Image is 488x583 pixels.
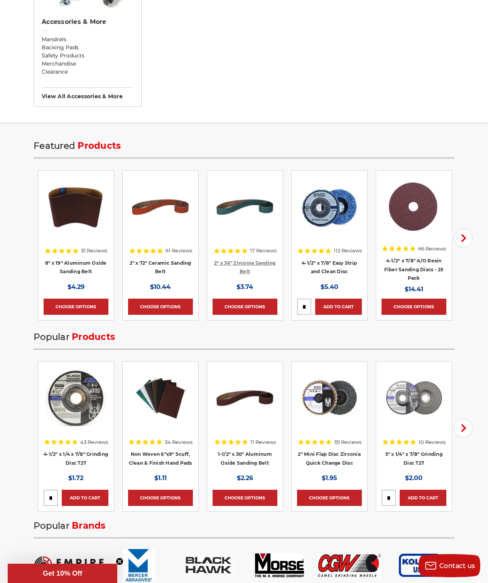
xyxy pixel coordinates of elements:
a: Choose Options [44,299,108,315]
img: Black Hawk Abrasives 2-inch Zirconia Flap Disc with 60 Grit Zirconia for Smooth Finishing [299,367,360,429]
a: Choose Options [382,299,446,315]
a: 5" x 1/4" x 7/8" Grinding Disc T27 [385,451,442,466]
a: 2" Mini Flap Disc Zirconia Quick Change Disc [298,451,361,466]
img: 2" x 72" Ceramic Pipe Sanding Belt [130,176,191,238]
a: Choose Options [213,299,277,315]
a: Add to Cart [315,299,362,315]
span: 17 Reviews [250,248,277,253]
a: 8" x 19" Aluminum Oxide Sanding Belt [45,260,107,275]
span: Products [72,331,115,342]
span: $3.74 [236,283,253,291]
a: 2" x 72" Ceramic Sanding Belt [130,260,191,275]
a: Mandrels [42,35,133,44]
img: Koltec USA [399,554,441,577]
a: Choose Options [128,490,193,506]
h2: Accessories & More [42,18,133,26]
a: Merchandise [42,60,133,68]
a: Black Hawk Abrasives 2-inch Zirconia Flap Disc with 60 Grit Zirconia for Smooth Finishing [297,367,362,432]
span: 31 Reviews [81,248,107,253]
span: 39 Reviews [334,440,361,445]
img: Non Woven 6"x9" Scuff, Clean & Finish Hand Pads [130,367,191,429]
span: 11 Reviews [250,440,276,445]
img: M.K. Morse [255,553,304,577]
img: CGW [318,554,381,577]
span: Contact us [439,562,475,570]
button: Close teaser [116,558,123,565]
button: Contact us [419,554,480,577]
span: $5.40 [321,283,338,291]
img: 5 inch x 1/4 inch BHA grinding disc [383,367,445,429]
a: Choose Options [297,490,362,506]
span: $1.95 [322,474,337,482]
span: 61 Reviews [165,248,192,253]
img: Mercer [123,549,155,581]
a: BHA grinding wheels for 4.5 inch angle grinder [44,367,108,432]
a: Choose Options [128,299,193,315]
button: Next [454,229,473,247]
span: Featured [34,140,75,151]
span: 43 Reviews [80,440,108,445]
a: Backing Pads [42,44,133,52]
a: Add to Cart [400,490,446,506]
a: 1-1/2" x 30" Aluminum Oxide Sanding Belt [218,451,272,466]
span: 10 Reviews [419,440,446,445]
h3: View All accessories & more [42,87,133,100]
a: 2" x 36" Zirconia Pipe Sanding Belt [213,176,277,241]
span: 112 Reviews [334,248,362,253]
a: 2" x 36" Zirconia Sanding Belt [214,260,275,275]
span: $14.41 [405,286,423,293]
span: $10.44 [150,283,171,291]
a: Add to Cart [62,490,108,506]
span: Get 10% Off [43,570,82,577]
a: 4.5 inch resin fiber disc [382,176,446,241]
span: $1.11 [154,474,167,482]
a: Non Woven 6"x9" Scuff, Clean & Finish Hand Pads [128,367,193,432]
span: 66 Reviews [418,246,446,251]
a: Choose Options [213,490,277,506]
a: 4-1/2" x 7/8" Easy Strip and Clean Disc [302,260,357,275]
a: Clearance [42,68,133,76]
a: 2" x 72" Ceramic Pipe Sanding Belt [128,176,193,241]
img: aluminum oxide 8x19 sanding belt [45,176,107,238]
span: $2.26 [237,474,253,482]
a: 5 inch x 1/4 inch BHA grinding disc [382,367,446,432]
a: 1-1/2" x 30" Sanding Belt - Aluminum Oxide [213,367,277,432]
img: 2" x 36" Zirconia Pipe Sanding Belt [214,176,276,238]
a: Safety Products [42,52,133,60]
span: Products [78,140,121,151]
span: Brands [72,520,106,531]
span: $4.29 [68,283,84,291]
div: Get 10% OffClose teaser [8,564,117,583]
a: 4-1/2" x 1/4 x 7/8" Grinding Disc T27 [44,451,108,466]
span: 34 Reviews [165,440,192,445]
img: Empire Abrasives [34,556,103,575]
img: BHA grinding wheels for 4.5 inch angle grinder [45,367,107,429]
img: 4-1/2" x 7/8" Easy Strip and Clean Disc [297,178,362,238]
a: aluminum oxide 8x19 sanding belt [44,176,108,241]
button: Next [454,419,473,437]
a: 4-1/2" x 7/8" Easy Strip and Clean Disc [297,176,362,241]
img: 1-1/2" x 30" Sanding Belt - Aluminum Oxide [214,367,276,429]
img: 4.5 inch resin fiber disc [382,176,445,238]
span: Popular [34,331,69,342]
span: $2.00 [405,474,422,482]
span: $1.72 [68,474,83,482]
span: Popular [34,520,69,531]
a: 4-1/2" x 7/8" A/O Resin Fiber Sanding Discs - 25 Pack [384,258,444,281]
img: Black Hawk [184,555,234,576]
a: Non Woven 6"x9" Scuff, Clean & Finish Hand Pads [129,451,192,466]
